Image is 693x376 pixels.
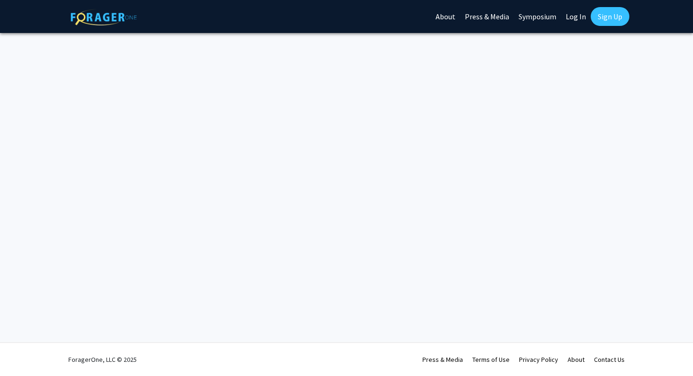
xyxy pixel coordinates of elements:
a: Contact Us [594,355,625,364]
a: Sign Up [591,7,629,26]
a: Privacy Policy [519,355,558,364]
div: ForagerOne, LLC © 2025 [68,343,137,376]
a: Press & Media [422,355,463,364]
a: About [568,355,585,364]
a: Terms of Use [472,355,510,364]
img: ForagerOne Logo [71,9,137,25]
